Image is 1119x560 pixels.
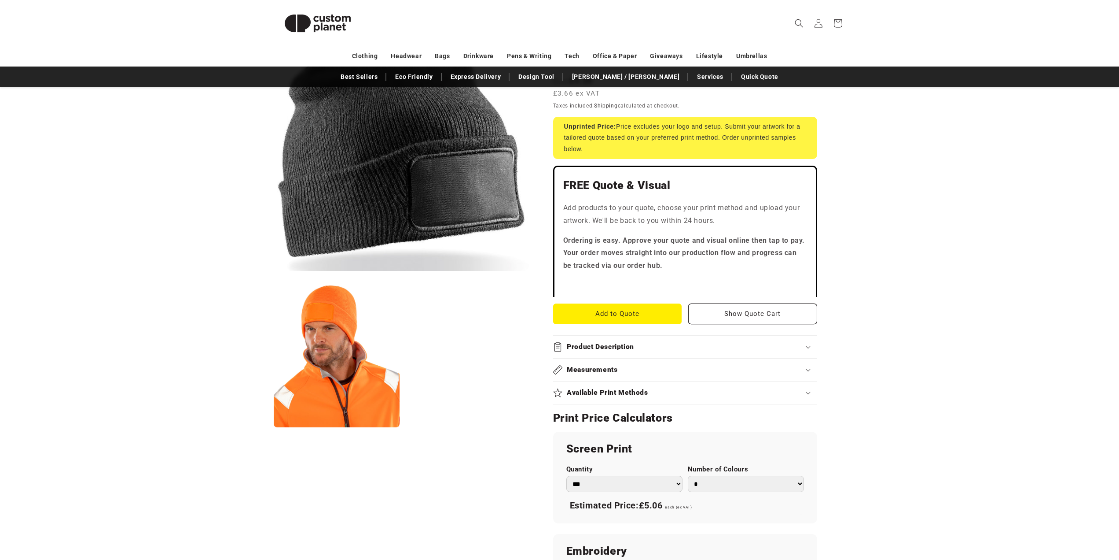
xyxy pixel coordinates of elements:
a: Shipping [594,103,618,109]
h2: Available Print Methods [567,388,648,397]
span: each (ex VAT) [665,505,692,509]
summary: Measurements [553,359,817,381]
summary: Search [789,14,809,33]
iframe: Chat Widget [972,465,1119,560]
img: Custom Planet [274,4,362,43]
media-gallery: Gallery Viewer [274,13,531,428]
strong: Ordering is easy. Approve your quote and visual online then tap to pay. Your order moves straight... [563,236,805,270]
p: Add products to your quote, choose your print method and upload your artwork. We'll be back to yo... [563,202,807,227]
a: Services [693,69,728,85]
div: Price excludes your logo and setup. Submit your artwork for a tailored quote based on your prefer... [553,117,817,159]
summary: Product Description [553,336,817,358]
label: Number of Colours [688,465,804,474]
a: Bags [435,48,450,64]
iframe: Customer reviews powered by Trustpilot [563,279,807,288]
h2: FREE Quote & Visual [563,178,807,193]
a: Pens & Writing [507,48,551,64]
a: Eco Friendly [391,69,437,85]
a: Office & Paper [593,48,637,64]
h2: Screen Print [566,442,804,456]
a: Tech [565,48,579,64]
button: Add to Quote [553,304,682,324]
a: Quick Quote [737,69,783,85]
summary: Available Print Methods [553,382,817,404]
div: Taxes included. calculated at checkout. [553,101,817,110]
a: Headwear [391,48,422,64]
a: Best Sellers [336,69,382,85]
button: Show Quote Cart [688,304,817,324]
a: Lifestyle [696,48,723,64]
div: Estimated Price: [566,497,804,515]
span: £5.06 [639,500,663,511]
a: Drinkware [463,48,494,64]
a: Umbrellas [736,48,767,64]
strong: Unprinted Price: [564,123,616,130]
a: Giveaways [650,48,682,64]
h2: Print Price Calculators [553,411,817,425]
h2: Product Description [567,342,634,352]
h2: Measurements [567,365,618,375]
a: [PERSON_NAME] / [PERSON_NAME] [568,69,684,85]
span: £3.66 ex VAT [553,89,600,99]
a: Express Delivery [446,69,506,85]
a: Design Tool [514,69,559,85]
h2: Embroidery [566,544,804,558]
label: Quantity [566,465,682,474]
a: Clothing [352,48,378,64]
